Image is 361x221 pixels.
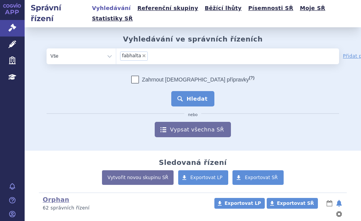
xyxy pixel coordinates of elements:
[149,52,180,59] input: fabhalta
[184,113,202,117] i: nebo
[131,76,254,83] label: Zahrnout [DEMOGRAPHIC_DATA] přípravky
[249,75,254,80] abbr: (?)
[43,196,69,203] a: Orphan
[214,198,265,209] a: Exportovat LP
[297,3,328,13] a: Moje SŘ
[90,13,135,24] a: Statistiky SŘ
[245,175,278,180] span: Exportovat SŘ
[267,198,318,209] a: Exportovat SŘ
[90,3,133,13] a: Vyhledávání
[142,53,146,58] span: ×
[246,3,296,13] a: Písemnosti SŘ
[122,53,141,58] span: fabhalta
[224,201,261,206] span: Exportovat LP
[25,2,90,24] h2: Správní řízení
[232,170,284,185] a: Exportovat SŘ
[335,209,343,219] button: nastavení
[171,91,215,106] button: Hledat
[135,3,201,13] a: Referenční skupiny
[102,170,174,185] a: Vytvořit novou skupinu SŘ
[43,205,208,211] p: 62 správních řízení
[202,3,244,13] a: Běžící lhůty
[159,158,227,167] h2: Sledovaná řízení
[155,122,231,137] a: Vypsat všechna SŘ
[178,170,229,185] a: Exportovat LP
[123,35,262,43] h2: Vyhledávání ve správních řízeních
[326,199,333,208] button: lhůty
[335,199,343,208] button: notifikace
[191,175,223,180] span: Exportovat LP
[277,201,314,206] span: Exportovat SŘ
